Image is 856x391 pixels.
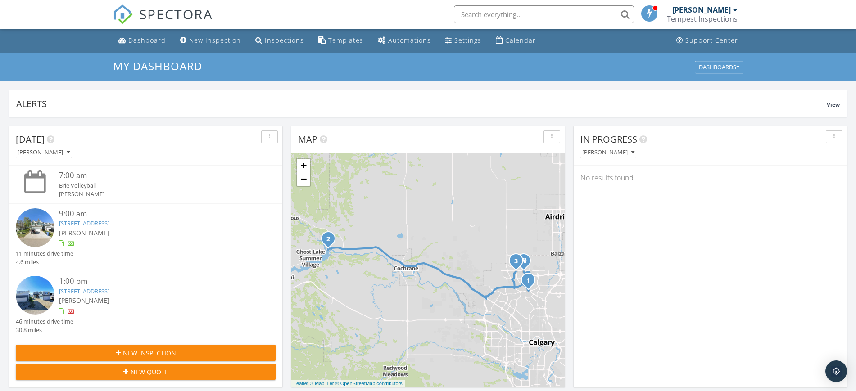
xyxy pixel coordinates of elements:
div: Alerts [16,98,827,110]
div: 4.6 miles [16,258,73,266]
a: [STREET_ADDRESS] [59,219,109,227]
i: 1 [526,278,530,284]
div: 219 Hidden Valley Pl NW, Calgary, AB T3A 4Z5 [528,280,534,285]
div: | [291,380,405,387]
div: [PERSON_NAME] [582,149,634,156]
a: Dashboard [115,32,169,49]
img: streetview [16,276,54,315]
div: Brie Volleyball [59,181,254,190]
div: 1:00 pm [59,276,254,287]
div: Automations [388,36,431,45]
div: Inspections [265,36,304,45]
a: 1:00 pm [STREET_ADDRESS] [PERSON_NAME] 46 minutes drive time 30.8 miles [16,276,276,334]
span: New Quote [131,367,168,377]
a: [STREET_ADDRESS] [59,287,109,295]
a: © OpenStreetMap contributors [335,381,403,386]
div: Support Center [685,36,738,45]
img: streetview [16,208,54,247]
button: [PERSON_NAME] [580,147,636,159]
span: [DATE] [16,133,45,145]
button: [PERSON_NAME] [16,147,72,159]
i: 2 [326,236,330,243]
div: 405 Cottageclub Cv, AB T0l [328,238,334,244]
button: New Inspection [16,345,276,361]
div: 11 minutes drive time [16,249,73,258]
span: SPECTORA [139,4,213,23]
div: 9:00 am [59,208,254,220]
img: The Best Home Inspection Software - Spectora [113,4,133,24]
a: Zoom in [297,159,310,172]
div: [PERSON_NAME] [672,5,731,14]
div: Open Intercom Messenger [825,360,847,382]
a: Templates [315,32,367,49]
a: Calendar [492,32,539,49]
i: 3 [514,258,518,265]
div: 7:00 am [59,170,254,181]
input: Search everything... [454,5,634,23]
span: Map [298,133,317,145]
span: New Inspection [123,348,176,358]
span: [PERSON_NAME] [59,229,109,237]
a: Zoom out [297,172,310,186]
div: Calendar [505,36,536,45]
div: [PERSON_NAME] [59,190,254,198]
div: Templates [328,36,363,45]
span: View [827,101,840,108]
a: © MapTiler [310,381,334,386]
a: Automations (Basic) [374,32,435,49]
div: 30.8 miles [16,326,73,334]
div: 26 Evansfield Green NW, Calgary AB T3P 1J9 [524,261,529,266]
a: 9:00 am [STREET_ADDRESS] [PERSON_NAME] 11 minutes drive time 4.6 miles [16,208,276,267]
div: Settings [454,36,481,45]
div: Tempest Inspections [667,14,738,23]
button: Dashboards [695,61,743,73]
span: [PERSON_NAME] [59,296,109,305]
a: New Inspection [177,32,245,49]
div: [PERSON_NAME] [18,149,70,156]
button: New Quote [16,364,276,380]
div: No results found [574,166,847,190]
div: New Inspection [189,36,241,45]
a: Support Center [673,32,742,49]
a: Leaflet [294,381,308,386]
a: Inspections [252,32,308,49]
div: 83 Sage Bluff Green NW , Calgary, AB T3R [516,261,521,266]
span: My Dashboard [113,58,202,73]
div: Dashboard [128,36,166,45]
div: Dashboards [699,64,739,70]
a: Settings [442,32,485,49]
span: In Progress [580,133,637,145]
a: SPECTORA [113,12,213,31]
div: 46 minutes drive time [16,317,73,326]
